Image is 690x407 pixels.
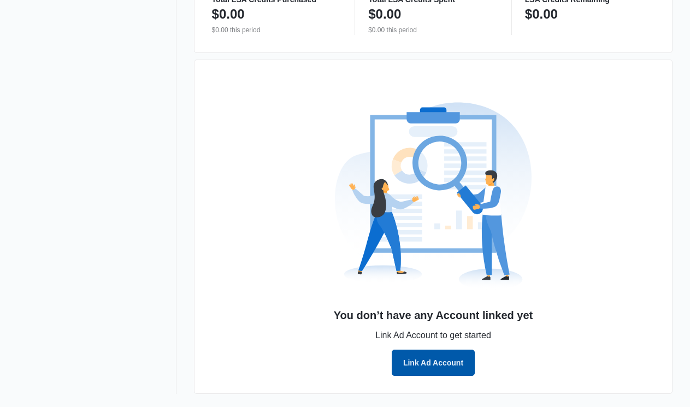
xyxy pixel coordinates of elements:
p: $0.00 [525,5,558,23]
p: $0.00 [368,5,401,23]
img: No Data [335,97,532,294]
p: Link Ad Account to get started [212,329,655,342]
h3: You don’t have any Account linked yet [212,307,655,323]
p: $0.00 [212,5,245,23]
p: $0.00 this period [368,25,498,35]
p: $0.00 this period [212,25,342,35]
button: Link Ad Account [392,350,475,376]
